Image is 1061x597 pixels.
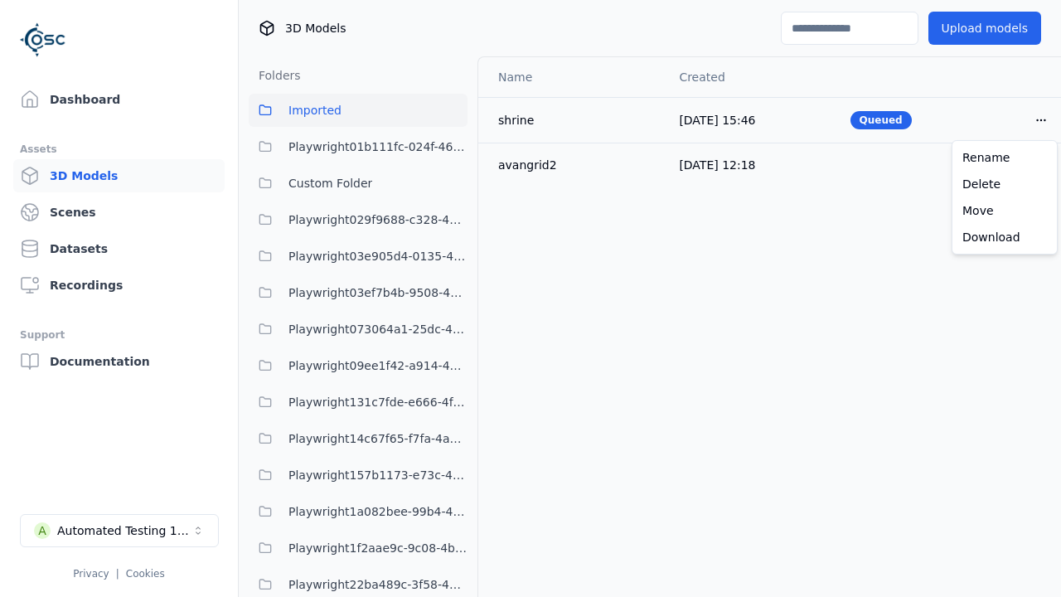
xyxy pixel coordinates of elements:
[956,197,1054,224] a: Move
[956,144,1054,171] a: Rename
[956,224,1054,250] a: Download
[956,171,1054,197] a: Delete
